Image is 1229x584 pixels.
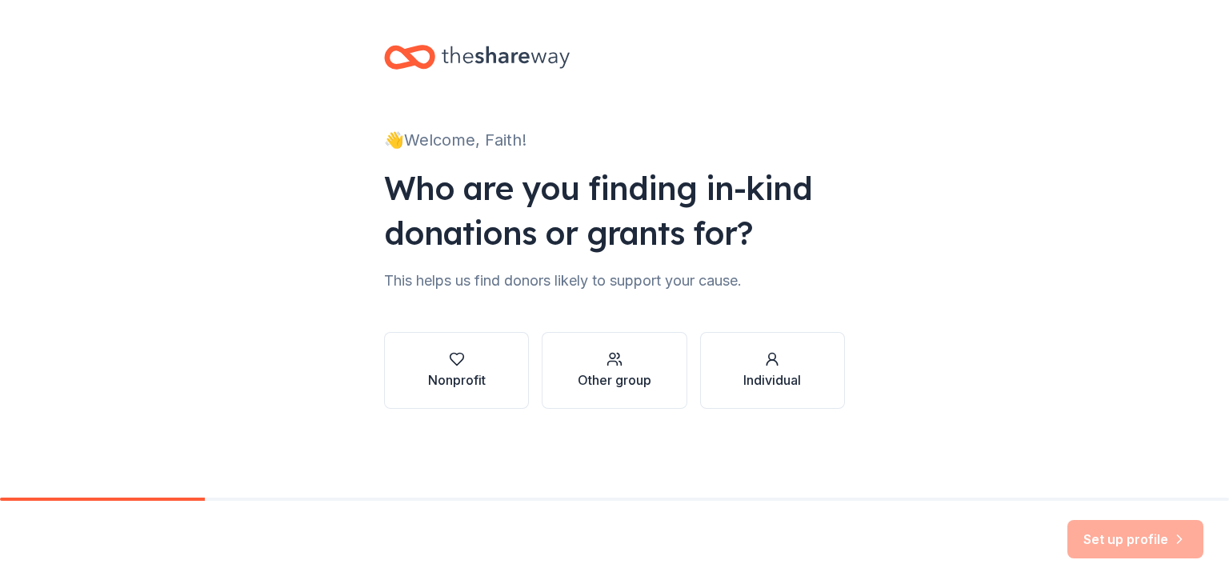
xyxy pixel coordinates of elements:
[428,370,486,390] div: Nonprofit
[578,370,651,390] div: Other group
[384,166,845,255] div: Who are you finding in-kind donations or grants for?
[700,332,845,409] button: Individual
[384,127,845,153] div: 👋 Welcome, Faith!
[542,332,687,409] button: Other group
[743,370,801,390] div: Individual
[384,268,845,294] div: This helps us find donors likely to support your cause.
[384,332,529,409] button: Nonprofit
